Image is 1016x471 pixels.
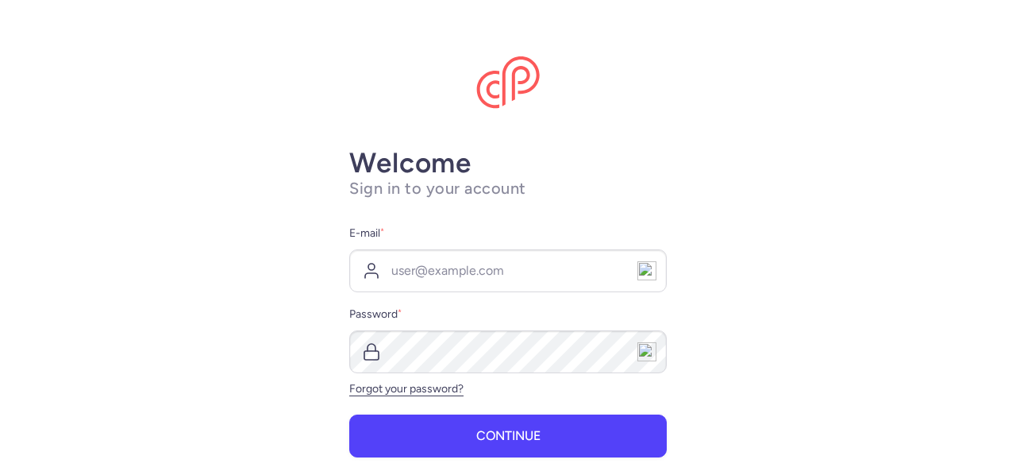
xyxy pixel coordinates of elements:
[349,249,667,292] input: user@example.com
[349,415,667,457] button: Continue
[349,179,667,199] h1: Sign in to your account
[349,146,471,180] strong: Welcome
[476,429,541,443] span: Continue
[349,305,667,324] label: Password
[637,261,656,280] img: npw-badge-icon-locked.svg
[349,382,464,396] a: Forgot your password?
[349,224,667,243] label: E-mail
[637,342,656,361] img: npw-badge-icon-locked.svg
[476,56,540,109] img: CitizenPlane logo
